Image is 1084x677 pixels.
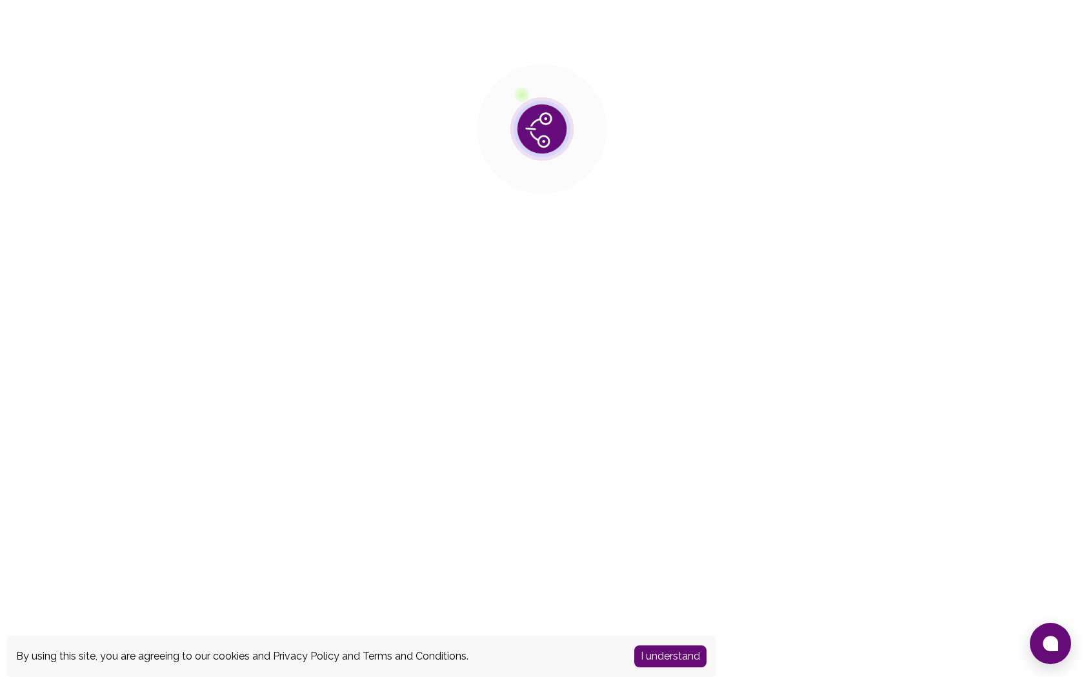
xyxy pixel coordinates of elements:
a: Privacy Policy [273,650,339,662]
img: public [477,64,607,193]
a: Terms and Conditions [363,650,467,662]
button: Open chat window [1030,623,1071,664]
button: Accept cookies [634,645,707,667]
div: By using this site, you are agreeing to our cookies and and . [16,649,615,664]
